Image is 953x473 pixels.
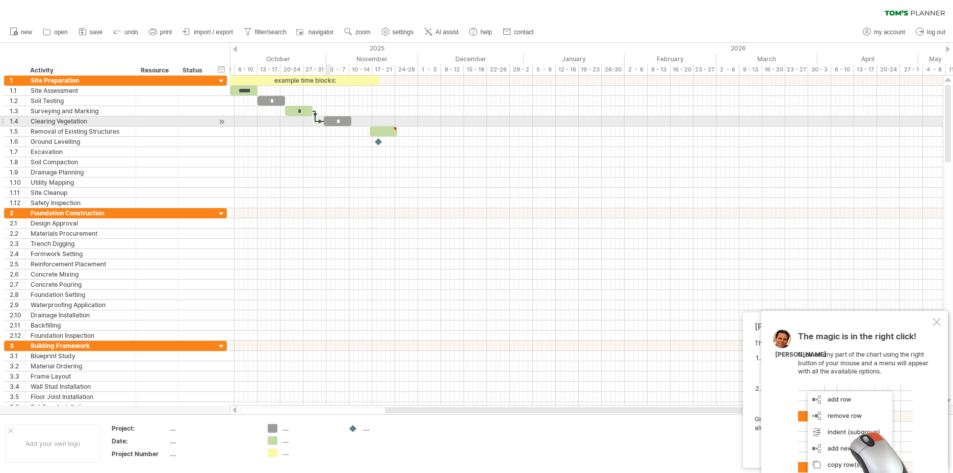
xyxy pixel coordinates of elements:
[31,106,131,116] div: Surveying and Marking
[31,86,131,95] div: Site Assessment
[31,198,131,208] div: Safety Inspection
[280,64,303,75] div: 20-24
[31,392,131,402] div: Floor Joist Installation
[775,351,827,359] div: [PERSON_NAME]
[418,64,441,75] div: 1 - 5
[739,64,762,75] div: 9 - 13
[10,371,25,381] div: 3.3
[31,116,131,126] div: Clearing Vegetation
[10,76,25,85] div: 1
[500,26,537,39] a: contact
[180,26,236,39] a: import / export
[241,26,290,39] a: filter/search
[31,371,131,381] div: Frame Layout
[76,26,106,39] a: save
[10,402,25,412] div: 3.6
[31,239,131,248] div: Trench Digging
[10,188,25,197] div: 1.11
[435,29,458,36] span: AI assist
[467,26,495,39] a: help
[282,424,338,433] div: ....
[21,29,32,36] span: new
[235,64,257,75] div: 6 - 10
[10,382,25,391] div: 3.4
[31,127,131,136] div: Removal of Existing Structures
[874,29,905,36] span: my account
[10,280,25,289] div: 2.7
[10,86,25,95] div: 1.1
[10,269,25,279] div: 2.6
[308,29,333,36] span: navigator
[31,290,131,300] div: Foundation Setting
[877,64,900,75] div: 20-24
[170,437,255,445] div: ....
[5,425,100,463] div: Add your own logo
[124,29,138,36] span: undo
[31,167,131,177] div: Drainage Planning
[194,29,233,36] span: import / export
[510,64,533,75] div: 29 - 2
[10,331,25,340] div: 2.12
[10,127,25,136] div: 1.5
[716,54,817,64] div: March 2026
[441,64,464,75] div: 8 - 12
[31,157,131,167] div: Soil Compaction
[355,29,370,36] span: zoom
[10,310,25,320] div: 2.10
[141,65,172,76] div: Resource
[524,54,625,64] div: January 2026
[326,64,349,75] div: 3 - 7
[183,65,205,76] div: Status
[10,300,25,310] div: 2.9
[579,64,602,75] div: 19 - 23
[10,259,25,269] div: 2.5
[31,259,131,269] div: Reinforcement Placement
[693,64,716,75] div: 23 - 27
[112,437,168,445] div: Date:
[785,64,808,75] div: 23 - 27
[31,218,131,228] div: Design Approval
[30,65,130,76] div: Activity
[111,26,141,39] a: undo
[31,147,131,157] div: Excavation
[31,310,131,320] div: Drainage Installation
[257,64,280,75] div: 13 - 17
[90,29,102,36] span: save
[923,64,946,75] div: 4 - 8
[556,64,579,75] div: 12 - 16
[10,208,25,218] div: 2
[625,54,716,64] div: February 2026
[480,29,492,36] span: help
[303,64,326,75] div: 27 - 31
[900,64,923,75] div: 27 - 1
[31,280,131,289] div: Concrete Pouring
[10,361,25,371] div: 3.2
[10,249,25,259] div: 2.4
[514,29,534,36] span: contact
[7,26,35,39] a: new
[10,137,25,146] div: 1.6
[31,402,131,412] div: Subfloor Installation
[31,208,131,218] div: Foundation Construction
[160,29,172,36] span: print
[10,167,25,177] div: 1.9
[31,269,131,279] div: Concrete Mixing
[349,64,372,75] div: 10 - 14
[31,96,131,106] div: Soil Testing
[671,64,693,75] div: 16 - 20
[372,64,395,75] div: 17 - 21
[10,96,25,106] div: 1.2
[31,249,131,259] div: Formwork Setting
[648,64,671,75] div: 9 - 13
[221,54,326,64] div: October 2025
[10,229,25,238] div: 2.2
[54,29,68,36] span: open
[31,137,131,146] div: Ground Levelling
[755,339,931,459] div: The Tom's AI-assist can help you in two ways: Give it a try! With the undo button in the top tool...
[170,424,255,433] div: ....
[10,320,25,330] div: 2.11
[602,64,625,75] div: 26-30
[817,54,918,64] div: April 2026
[913,26,948,39] a: log out
[927,29,945,36] span: log out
